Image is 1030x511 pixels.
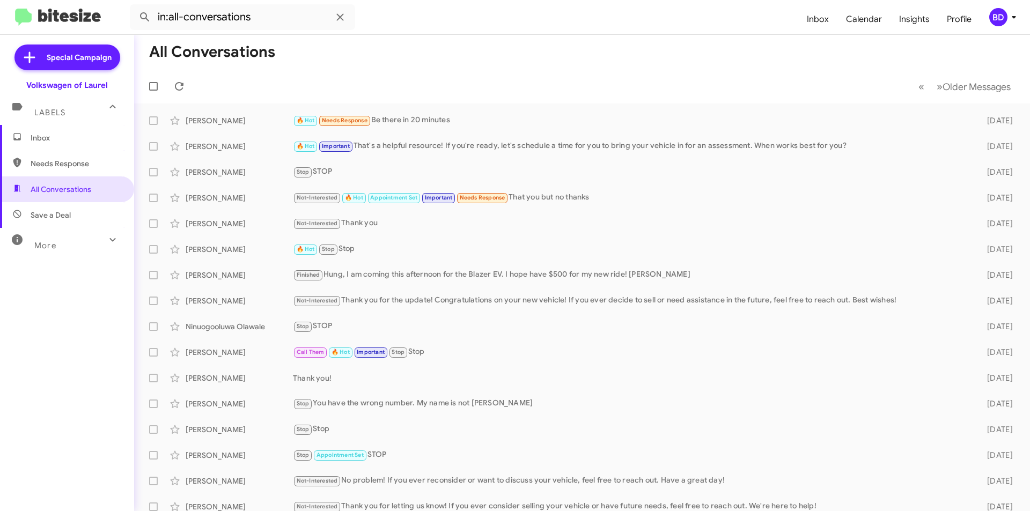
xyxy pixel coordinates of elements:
[937,80,943,93] span: »
[47,52,112,63] span: Special Campaign
[970,244,1021,255] div: [DATE]
[297,194,338,201] span: Not-Interested
[392,349,404,356] span: Stop
[970,218,1021,229] div: [DATE]
[912,76,931,98] button: Previous
[186,450,293,461] div: [PERSON_NAME]
[14,45,120,70] a: Special Campaign
[970,424,1021,435] div: [DATE]
[186,244,293,255] div: [PERSON_NAME]
[970,295,1021,306] div: [DATE]
[186,295,293,306] div: [PERSON_NAME]
[297,297,338,304] span: Not-Interested
[186,347,293,358] div: [PERSON_NAME]
[26,80,108,91] div: Volkswagen of Laurel
[186,141,293,152] div: [PERSON_NAME]
[370,194,417,201] span: Appointment Set
[297,117,315,124] span: 🔥 Hot
[297,168,310,175] span: Stop
[918,80,924,93] span: «
[970,347,1021,358] div: [DATE]
[970,192,1021,203] div: [DATE]
[186,398,293,409] div: [PERSON_NAME]
[357,349,385,356] span: Important
[980,8,1018,26] button: BD
[186,476,293,486] div: [PERSON_NAME]
[297,451,310,458] span: Stop
[297,426,310,433] span: Stop
[970,398,1021,409] div: [DATE]
[293,140,970,152] div: That's a helpful resource! If you're ready, let's schedule a time for you to bring your vehicle i...
[425,194,453,201] span: Important
[322,143,350,150] span: Important
[293,243,970,255] div: Stop
[970,141,1021,152] div: [DATE]
[891,4,938,35] a: Insights
[970,270,1021,280] div: [DATE]
[913,76,1017,98] nav: Page navigation example
[293,397,970,410] div: You have the wrong number. My name is not [PERSON_NAME]
[297,323,310,330] span: Stop
[297,400,310,407] span: Stop
[186,270,293,280] div: [PERSON_NAME]
[297,246,315,253] span: 🔥 Hot
[31,132,122,143] span: Inbox
[322,117,367,124] span: Needs Response
[293,320,970,332] div: STOP
[970,167,1021,177] div: [DATE]
[186,218,293,229] div: [PERSON_NAME]
[930,76,1017,98] button: Next
[293,449,970,461] div: STOP
[31,184,91,195] span: All Conversations
[293,269,970,281] div: Hung, I am coming this afternoon for the Blazer EV. I hope have $500 for my new ride! [PERSON_NAME]
[943,81,1011,93] span: Older Messages
[186,192,293,203] div: [PERSON_NAME]
[970,476,1021,486] div: [DATE]
[293,294,970,307] div: Thank you for the update! Congratulations on your new vehicle! If you ever decide to sell or need...
[798,4,837,35] a: Inbox
[293,346,970,358] div: Stop
[293,423,970,435] div: Stop
[317,451,364,458] span: Appointment Set
[322,246,335,253] span: Stop
[130,4,355,30] input: Search
[186,115,293,126] div: [PERSON_NAME]
[989,8,1007,26] div: BD
[970,450,1021,461] div: [DATE]
[34,108,65,117] span: Labels
[186,167,293,177] div: [PERSON_NAME]
[293,373,970,383] div: Thank you!
[938,4,980,35] a: Profile
[186,424,293,435] div: [PERSON_NAME]
[332,349,350,356] span: 🔥 Hot
[297,477,338,484] span: Not-Interested
[970,321,1021,332] div: [DATE]
[293,191,970,204] div: That you but no thanks
[297,503,338,510] span: Not-Interested
[297,349,325,356] span: Call Them
[970,373,1021,383] div: [DATE]
[345,194,363,201] span: 🔥 Hot
[297,271,320,278] span: Finished
[970,115,1021,126] div: [DATE]
[293,475,970,487] div: No problem! If you ever reconsider or want to discuss your vehicle, feel free to reach out. Have ...
[297,143,315,150] span: 🔥 Hot
[31,158,122,169] span: Needs Response
[186,321,293,332] div: Ninuogooluwa Olawale
[31,210,71,220] span: Save a Deal
[837,4,891,35] a: Calendar
[297,220,338,227] span: Not-Interested
[293,217,970,229] div: Thank you
[34,241,56,250] span: More
[460,194,505,201] span: Needs Response
[293,166,970,178] div: STOP
[293,114,970,127] div: Be there in 20 minutes
[149,43,275,61] h1: All Conversations
[186,373,293,383] div: [PERSON_NAME]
